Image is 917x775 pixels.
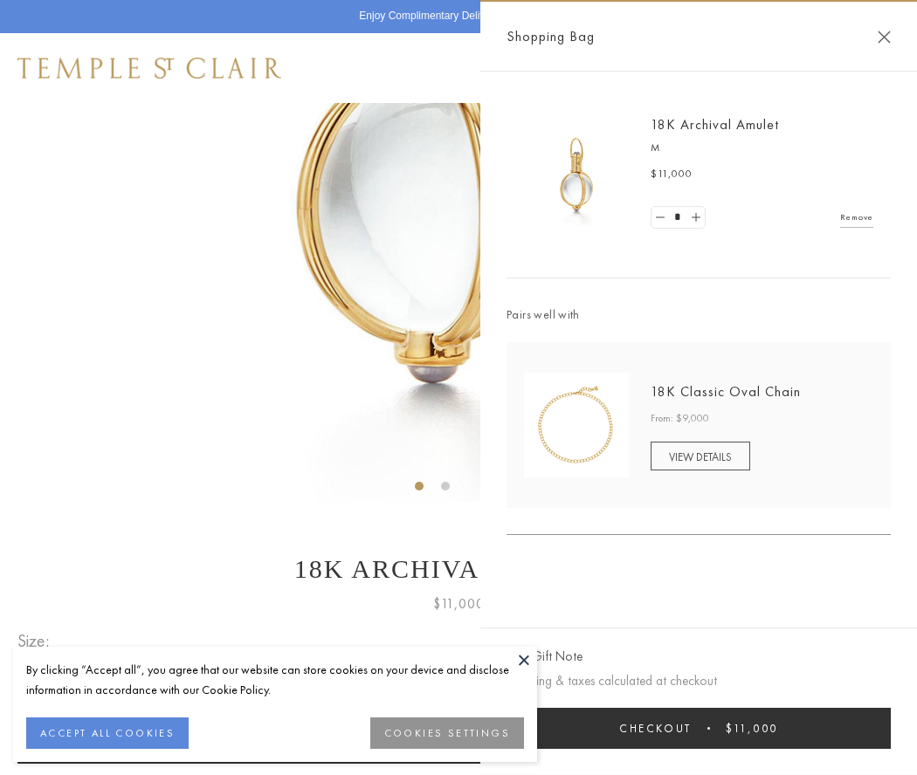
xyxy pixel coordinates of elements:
[26,660,524,700] div: By clicking “Accept all”, you agree that our website can store cookies on your device and disclos...
[507,646,583,668] button: Add Gift Note
[524,373,629,477] img: N88865-OV18
[17,554,900,584] h1: 18K Archival Amulet
[651,166,693,183] span: $11,000
[17,58,281,79] img: Temple St. Clair
[370,717,524,749] button: COOKIES SETTINGS
[524,122,629,227] img: 18K Archival Amulet
[17,627,56,655] span: Size:
[652,207,669,229] a: Set quantity to 0
[651,140,873,157] p: M
[840,208,873,227] a: Remove
[26,717,189,749] button: ACCEPT ALL COOKIES
[433,593,485,615] span: $11,000
[619,721,692,736] span: Checkout
[507,25,595,48] span: Shopping Bag
[651,442,750,470] a: VIEW DETAILS
[669,449,732,464] span: VIEW DETAILS
[878,31,891,44] button: Close Shopping Bag
[507,305,891,325] span: Pairs well with
[651,410,709,428] span: From: $9,000
[651,115,779,134] a: 18K Archival Amulet
[651,382,801,401] a: 18K Classic Oval Chain
[726,721,778,736] span: $11,000
[359,8,548,25] p: Enjoy Complimentary Delivery & Returns
[686,207,704,229] a: Set quantity to 2
[507,670,891,692] p: Shipping & taxes calculated at checkout
[507,708,891,749] button: Checkout $11,000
